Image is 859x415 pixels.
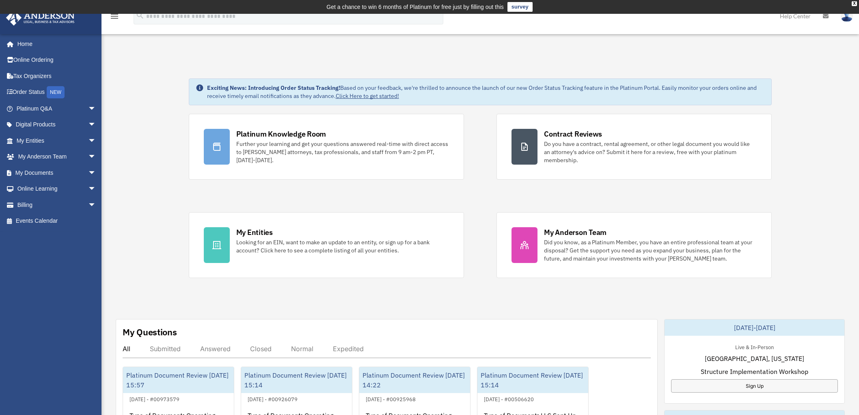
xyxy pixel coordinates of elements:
[544,227,606,237] div: My Anderson Team
[359,394,422,403] div: [DATE] - #00925968
[88,181,104,198] span: arrow_drop_down
[189,212,464,278] a: My Entities Looking for an EIN, want to make an update to an entity, or sign up for a bank accoun...
[4,10,77,26] img: Anderson Advisors Platinum Portal
[477,367,588,393] div: Platinum Document Review [DATE] 15:14
[544,140,757,164] div: Do you have a contract, rental agreement, or other legal document you would like an attorney's ad...
[200,345,231,353] div: Answered
[6,149,108,165] a: My Anderson Teamarrow_drop_down
[88,117,104,133] span: arrow_drop_down
[6,100,108,117] a: Platinum Q&Aarrow_drop_down
[236,129,326,139] div: Platinum Knowledge Room
[47,86,65,98] div: NEW
[150,345,181,353] div: Submitted
[705,354,804,363] span: [GEOGRAPHIC_DATA], [US_STATE]
[336,92,399,100] a: Click Here to get started!
[6,181,108,197] a: Online Learningarrow_drop_down
[6,36,104,52] a: Home
[6,52,108,68] a: Online Ordering
[6,84,108,101] a: Order StatusNEW
[207,84,340,91] strong: Exciting News: Introducing Order Status Tracking!
[544,238,757,263] div: Did you know, as a Platinum Member, you have an entire professional team at your disposal? Get th...
[496,212,772,278] a: My Anderson Team Did you know, as a Platinum Member, you have an entire professional team at your...
[6,117,108,133] a: Digital Productsarrow_drop_down
[333,345,364,353] div: Expedited
[477,394,540,403] div: [DATE] - #00506620
[110,11,119,21] i: menu
[123,394,186,403] div: [DATE] - #00973579
[110,14,119,21] a: menu
[236,227,273,237] div: My Entities
[123,326,177,338] div: My Questions
[6,165,108,181] a: My Documentsarrow_drop_down
[852,1,857,6] div: close
[671,379,838,393] a: Sign Up
[88,165,104,181] span: arrow_drop_down
[88,149,104,165] span: arrow_drop_down
[241,394,304,403] div: [DATE] - #00926079
[88,100,104,117] span: arrow_drop_down
[841,10,853,22] img: User Pic
[236,140,449,164] div: Further your learning and get your questions answered real-time with direct access to [PERSON_NAM...
[88,133,104,149] span: arrow_drop_down
[291,345,313,353] div: Normal
[665,319,844,336] div: [DATE]-[DATE]
[236,238,449,254] div: Looking for an EIN, want to make an update to an entity, or sign up for a bank account? Click her...
[507,2,533,12] a: survey
[326,2,504,12] div: Get a chance to win 6 months of Platinum for free just by filling out this
[189,114,464,180] a: Platinum Knowledge Room Further your learning and get your questions answered real-time with dire...
[359,367,470,393] div: Platinum Document Review [DATE] 14:22
[250,345,272,353] div: Closed
[6,68,108,84] a: Tax Organizers
[6,197,108,213] a: Billingarrow_drop_down
[88,197,104,213] span: arrow_drop_down
[207,84,765,100] div: Based on your feedback, we're thrilled to announce the launch of our new Order Status Tracking fe...
[729,342,780,351] div: Live & In-Person
[123,367,234,393] div: Platinum Document Review [DATE] 15:57
[701,367,808,376] span: Structure Implementation Workshop
[6,213,108,229] a: Events Calendar
[241,367,352,393] div: Platinum Document Review [DATE] 15:14
[496,114,772,180] a: Contract Reviews Do you have a contract, rental agreement, or other legal document you would like...
[136,11,145,20] i: search
[544,129,602,139] div: Contract Reviews
[123,345,130,353] div: All
[6,133,108,149] a: My Entitiesarrow_drop_down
